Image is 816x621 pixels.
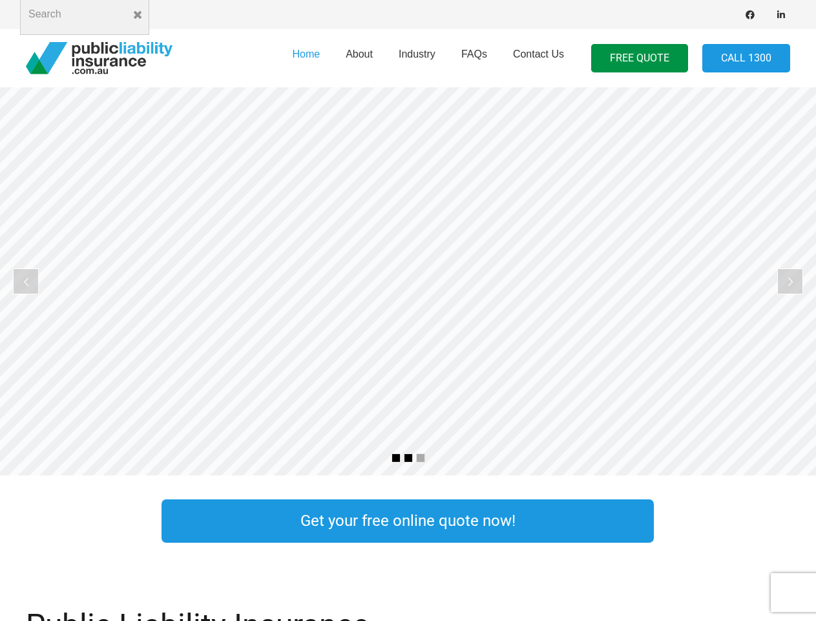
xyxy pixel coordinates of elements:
a: Link [680,496,815,546]
a: Call 1300 [702,44,790,73]
a: FREE QUOTE [591,44,688,73]
a: Contact Us [500,25,577,91]
span: Contact Us [513,49,564,60]
button: Close [126,3,149,27]
a: Home [279,25,333,91]
span: Industry [399,49,435,60]
a: Facebook [741,6,759,24]
span: FAQs [461,49,487,60]
a: pli_logotransparent [26,42,173,74]
a: About [333,25,386,91]
span: Home [292,49,320,60]
a: Industry [386,25,448,91]
a: FAQs [448,25,500,91]
span: About [346,49,373,60]
a: Get your free online quote now! [162,499,654,543]
a: LinkedIn [772,6,790,24]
